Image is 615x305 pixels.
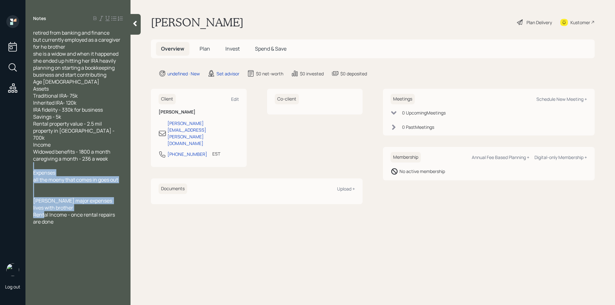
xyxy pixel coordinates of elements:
div: EST [212,150,220,157]
span: Assets [33,85,49,92]
div: Set advisor [216,70,239,77]
div: Upload + [337,186,355,192]
div: Schedule New Meeting + [536,96,587,102]
span: but currently employed as a caregiver for he brother [33,36,121,50]
div: $0 net-worth [256,70,283,77]
div: Plan Delivery [527,19,552,26]
span: Widowed benefits - 1800 a month [33,148,110,155]
div: 0 Upcoming Meeting s [402,109,446,116]
h6: Documents [159,184,187,194]
div: Annual Fee Based Planning + [472,154,529,160]
h6: Meetings [391,94,415,104]
div: $0 deposited [340,70,367,77]
span: IRA fidelity - 330k for business [33,106,103,113]
span: Inherited IRA- 120k [33,99,76,106]
span: planning on starting a bookkeeping business and start contributing [33,64,116,78]
div: No active membership [399,168,445,175]
div: Kustomer [570,19,590,26]
span: caregiving a month - 236 a week [33,155,108,162]
span: Plan [200,45,210,52]
span: property in [GEOGRAPHIC_DATA] - 700k [33,127,116,141]
h1: [PERSON_NAME] [151,15,244,29]
span: [PERSON_NAME] major expenses lives with brother [33,197,113,211]
h6: Co-client [275,94,299,104]
span: retired from banking and finance [33,29,110,36]
div: undefined · New [167,70,200,77]
div: Digital-only Membership + [534,154,587,160]
span: Income [33,141,51,148]
h6: Client [159,94,176,104]
div: 0 Past Meeting s [402,124,434,130]
span: Age [DEMOGRAPHIC_DATA] [33,78,99,85]
div: [PERSON_NAME][EMAIL_ADDRESS][PERSON_NAME][DOMAIN_NAME] [167,120,239,147]
label: Notes [33,15,46,22]
div: Log out [5,284,20,290]
h6: [PERSON_NAME] [159,109,239,115]
span: all the moeny that comes in goes out [33,176,118,183]
span: Rental property value - 2.5 mil [33,120,102,127]
span: Rental Income - once rental repairs are done [33,211,116,225]
div: $0 invested [300,70,324,77]
span: Traditional IRA- 75k [33,92,78,99]
div: [PHONE_NUMBER] [167,151,207,157]
span: Spend & Save [255,45,286,52]
img: retirable_logo.png [6,263,19,276]
span: she is a widow and when it happened she ended up hitting her IRA heavily [33,50,119,64]
span: Savings - 5k [33,113,61,120]
h6: Membership [391,152,421,163]
span: Invest [225,45,240,52]
span: Expenses [33,169,55,176]
span: Overview [161,45,184,52]
div: Edit [231,96,239,102]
